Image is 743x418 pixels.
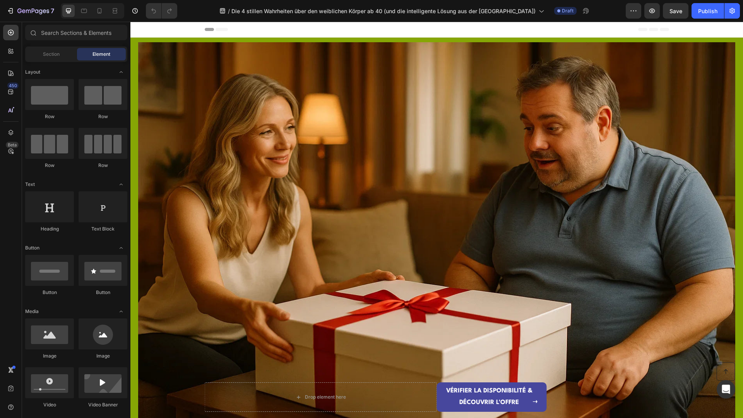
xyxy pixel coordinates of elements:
span: Section [43,51,60,58]
span: Die 4 stillen Wahrheiten über den weiblichen Körper ab 40 (und die intelligente Lösung aus der [G... [231,7,536,15]
span: Layout [25,69,40,76]
div: Drop element here [175,372,216,378]
div: Image [25,353,74,360]
strong: VÉRIFIER LA DISPONIBILITÉ & [316,366,402,372]
div: Video Banner [79,401,127,408]
span: Toggle open [115,305,127,318]
span: Toggle open [115,242,127,254]
span: Toggle open [115,66,127,78]
div: Row [25,162,74,169]
strong: ➝ [402,378,407,384]
button: Save [663,3,688,19]
div: Row [25,113,74,120]
div: Button [25,289,74,296]
span: / [228,7,230,15]
button: 7 [3,3,58,19]
span: Element [92,51,110,58]
input: Search Sections & Elements [25,25,127,40]
span: Media [25,308,39,315]
div: Undo/Redo [146,3,177,19]
button: Publish [692,3,724,19]
div: Row [79,113,127,120]
div: Button [79,289,127,296]
div: Text Block [79,225,127,232]
div: Open Intercom Messenger [717,380,735,399]
p: 7 [51,6,54,15]
div: Video [25,401,74,408]
div: Beta [6,142,19,148]
div: Publish [698,7,717,15]
a: VÉRIFIER LA DISPONIBILITÉ &DÉCOUVRIR L'OFFRE➝ [306,361,416,390]
strong: DÉCOUVRIR L'OFFRE [329,378,389,384]
span: Button [25,244,39,251]
div: Image [79,353,127,360]
iframe: Design area [130,22,743,418]
span: Toggle open [115,178,127,191]
div: Heading [25,225,74,232]
div: 450 [7,83,19,89]
span: Draft [562,7,574,14]
div: Row [79,162,127,169]
span: Save [669,8,682,14]
span: Text [25,181,35,188]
